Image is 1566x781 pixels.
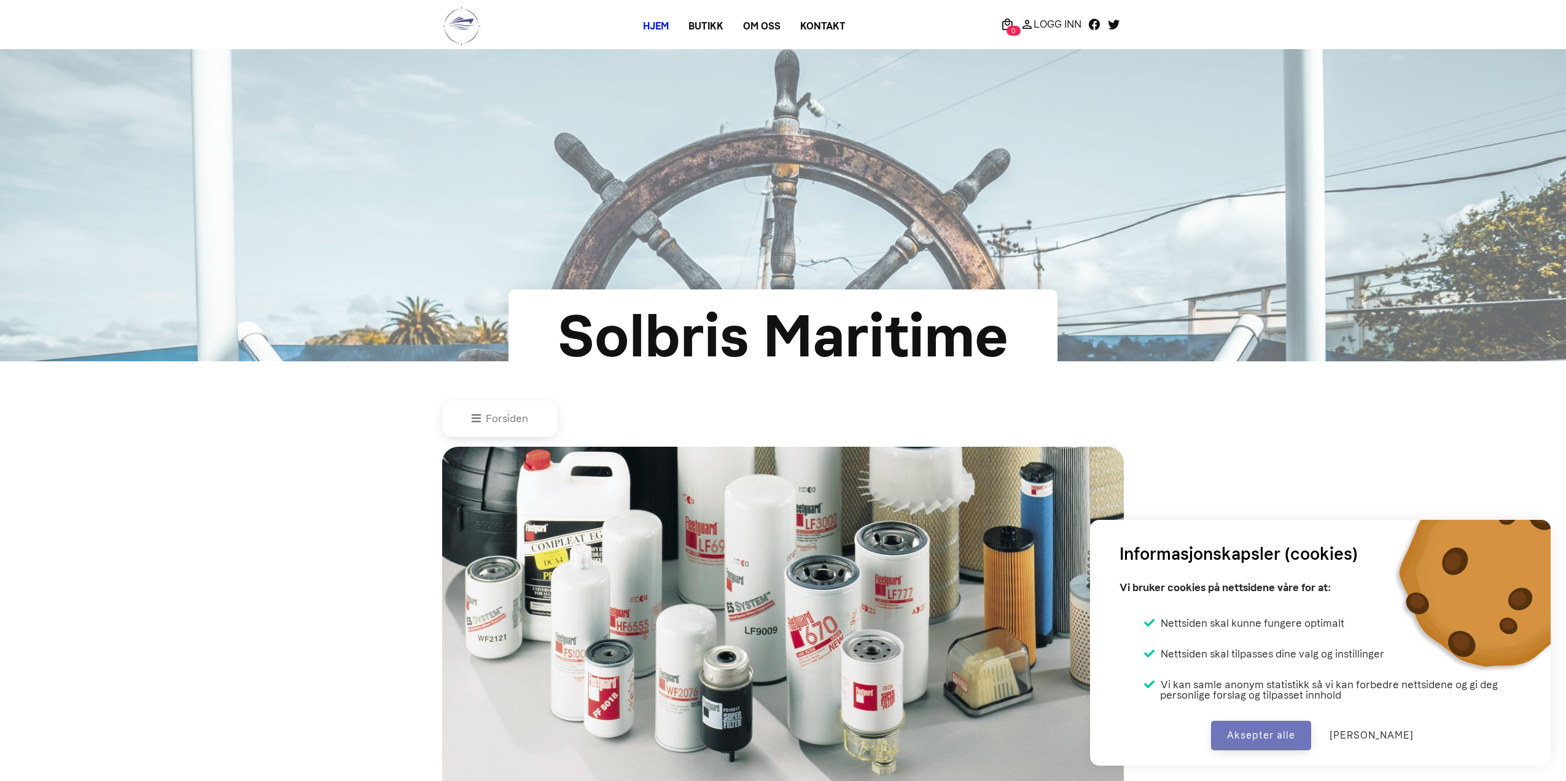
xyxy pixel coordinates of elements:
[633,15,679,37] a: Hjem
[442,6,481,46] img: logo
[472,412,528,425] a: Forsiden
[1120,541,1358,567] h3: Informasjonskapsler (cookies)
[733,15,790,37] a: Om oss
[1314,721,1430,750] button: [PERSON_NAME]
[1007,26,1021,36] span: 0
[1120,577,1331,598] p: Vi bruker cookies på nettsidene våre for at:
[790,15,855,37] a: Kontakt
[1211,721,1311,750] button: Aksepter alle
[1144,679,1521,701] li: Vi kan samle anonym statistikk så vi kan forbedre nettsidene og gi deg personlige forslag og tilp...
[1144,648,1384,659] li: Nettsiden skal tilpasses dine valg og instillinger
[1017,17,1085,31] a: Logg Inn
[442,401,1124,436] nav: breadcrumb
[548,292,1018,381] div: Solbris Maritime
[1144,618,1344,629] li: Nettsiden skal kunne fungere optimalt
[679,15,733,37] a: Butikk
[997,17,1017,31] a: 0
